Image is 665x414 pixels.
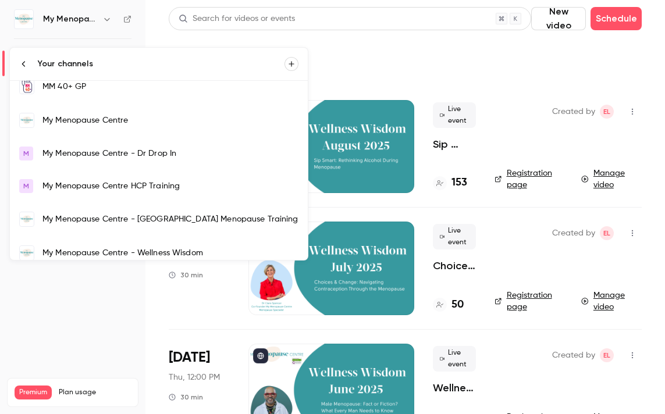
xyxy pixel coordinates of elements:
span: M [23,148,29,159]
span: M [23,181,29,191]
img: My Menopause Centre - Wellness Wisdom [20,246,34,260]
img: My Menopause Centre - Indonesia Menopause Training [20,212,34,226]
div: My Menopause Centre - Wellness Wisdom [42,247,298,259]
div: My Menopause Centre [42,115,298,126]
div: Your channels [38,58,285,70]
div: My Menopause Centre - [GEOGRAPHIC_DATA] Menopause Training [42,213,298,225]
div: My Menopause Centre - Dr Drop In [42,148,298,159]
div: My Menopause Centre HCP Training [42,180,298,192]
img: MM 40+ GP [20,80,34,94]
img: My Menopause Centre [20,113,34,127]
div: MM 40+ GP [42,81,298,92]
